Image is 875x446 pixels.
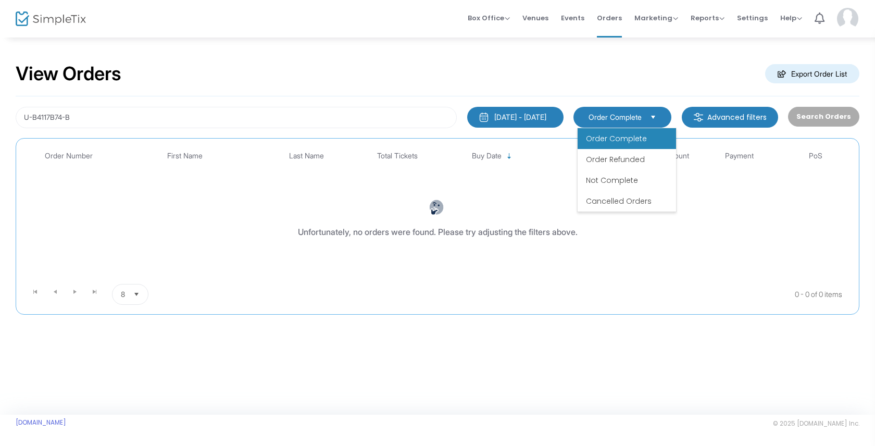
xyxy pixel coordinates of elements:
span: Not Complete [586,175,638,185]
span: Cancelled Orders [586,196,652,206]
span: Reports [691,13,724,23]
div: Data table [21,144,854,280]
m-button: Advanced filters [682,107,778,128]
span: Last Name [289,152,324,160]
span: 8 [121,289,125,300]
img: filter [693,112,704,122]
span: Settings [737,5,768,31]
img: monthly [479,112,489,122]
span: © 2025 [DOMAIN_NAME] Inc. [773,419,859,428]
th: Total Tickets [359,144,435,168]
button: Select [129,284,144,304]
span: Order Number [45,152,93,160]
span: Marketing [634,13,678,23]
span: Venues [522,5,548,31]
span: Orders [597,5,622,31]
input: Search by name, email, phone, order number, ip address, or last 4 digits of card [16,107,457,128]
span: Order Complete [586,133,647,144]
span: Help [780,13,802,23]
span: Payment [725,152,754,160]
div: Unfortunately, no orders were found. Please try adjusting the filters above. [298,226,578,238]
span: First Name [167,152,203,160]
div: [DATE] - [DATE] [494,112,546,122]
h2: View Orders [16,63,121,85]
span: Order Complete [589,112,642,122]
th: Total [549,144,626,168]
span: Box Office [468,13,510,23]
span: Buy Date [472,152,502,160]
img: face-thinking.png [429,200,444,215]
span: Order Refunded [586,154,645,165]
a: [DOMAIN_NAME] [16,418,66,427]
m-button: Export Order List [765,64,859,83]
kendo-pager-info: 0 - 0 of 0 items [252,284,842,305]
span: Sortable [505,152,514,160]
button: [DATE] - [DATE] [467,107,564,128]
button: Select [646,111,660,123]
span: Events [561,5,584,31]
span: PoS [809,152,822,160]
